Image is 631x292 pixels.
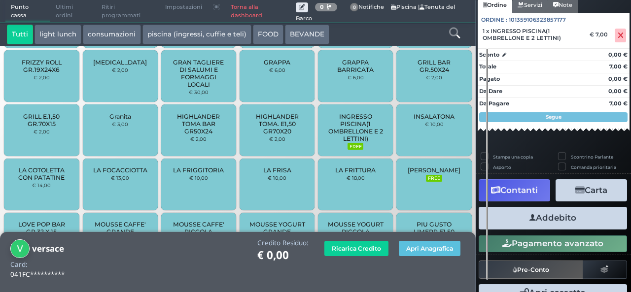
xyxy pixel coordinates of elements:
button: consumazioni [83,25,140,44]
label: Asporto [493,164,511,170]
small: FREE [426,175,442,182]
button: piscina (ingressi, cuffie e teli) [142,25,251,44]
h4: Credito Residuo: [257,239,309,247]
small: € 10,00 [425,121,444,127]
span: INGRESSO PISCINA(1 OMBRELLONE E 2 LETTINI) [326,113,385,142]
button: Apri Anagrafica [399,241,460,256]
span: MOUSSE YOGURT PICCOLA [326,221,385,235]
span: MOUSSE YOGURT GRANDE [248,221,307,235]
span: [MEDICAL_DATA] [93,59,147,66]
small: € 14,00 [32,182,51,188]
span: GRILL E.1,50 GR.70X15 [12,113,71,128]
button: Contanti [479,179,550,201]
span: Ritiri programmati [96,0,160,23]
span: GRAN TAGLIERE DI SALUMI E FORMAGGI LOCALI [170,59,228,88]
span: Punto cassa [5,0,51,23]
small: € 18,00 [347,175,365,181]
small: € 6,00 [348,74,364,80]
button: Carta [556,179,627,201]
strong: Da Dare [479,88,502,95]
span: GRAPPA BARRICATA [326,59,385,73]
strong: Sconto [479,51,499,59]
img: versace [10,239,30,259]
small: FREE [348,143,363,150]
strong: Da Pagare [479,100,509,107]
strong: 7,00 € [609,100,628,107]
strong: Totale [479,63,496,70]
small: € 3,00 [112,121,128,127]
strong: 0,00 € [608,75,628,82]
span: Ultimi ordini [50,0,96,23]
span: Impostazioni [160,0,208,14]
strong: 0,00 € [608,51,628,58]
b: 0 [320,3,324,10]
span: Granita [109,113,131,120]
button: Addebito [479,207,627,229]
small: € 2,00 [269,136,285,142]
span: MOUSSE CAFFE' GRANDE [91,221,149,235]
strong: 0,00 € [608,88,628,95]
span: INSALATONA [414,113,455,120]
span: LOVE POP BAR GR.32 X 15 [12,221,71,235]
button: Tutti [7,25,33,44]
span: FRIZZY ROLL GR.19X24X6 [12,59,71,73]
span: GRAPPA [264,59,290,66]
span: 0 [350,3,359,12]
small: € 2,00 [34,74,50,80]
button: Ricarica Credito [324,241,388,256]
small: € 6,00 [269,67,285,73]
strong: Segue [546,114,561,120]
label: Scontrino Parlante [571,154,613,160]
span: LA FRIGGITORIA [173,166,224,174]
span: HIGHLANDER TOMA. E1,50 GR70X20 [248,113,307,135]
span: PIU GUSTO LIMEPR E1,50 GR70X15 [405,221,463,243]
small: € 10,00 [268,175,286,181]
small: € 2,00 [426,74,442,80]
span: LA FRITTURA [335,166,376,174]
label: Stampa una copia [493,154,533,160]
button: Pre-Conto [479,260,583,278]
span: HIGHLANDER TOMA BAR GR50X24 [170,113,228,135]
h1: € 0,00 [257,249,309,261]
button: BEVANDE [285,25,329,44]
button: light lunch [35,25,81,44]
small: € 30,00 [189,89,209,95]
span: LA FOCACCIOTTA [93,166,147,174]
small: € 10,00 [189,175,208,181]
span: [PERSON_NAME] [408,166,460,174]
small: € 2,00 [112,67,128,73]
small: € 13,00 [111,175,129,181]
button: FOOD [253,25,283,44]
button: Pagamento avanzato [479,235,627,252]
div: € 7,00 [588,31,613,38]
span: MOUSSE CAFFE' PICCOLA [170,221,228,235]
h4: Card: [10,261,28,268]
span: GRILL BAR GR.50X24 [405,59,463,73]
span: 1 x INGRESSO PISCINA(1 OMBRELLONE E 2 LETTINI) [483,28,583,41]
span: Ordine : [481,16,507,24]
b: versace [32,243,64,254]
small: € 2,00 [34,129,50,134]
strong: Pagato [479,75,500,82]
small: € 2,00 [190,136,207,142]
span: LA FRISA [263,166,291,174]
span: LA COTOLETTA CON PATATINE [12,166,71,181]
strong: 7,00 € [609,63,628,70]
span: 101359106323857177 [509,16,566,24]
a: Torna alla dashboard [225,0,296,23]
label: Comanda prioritaria [571,164,616,170]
